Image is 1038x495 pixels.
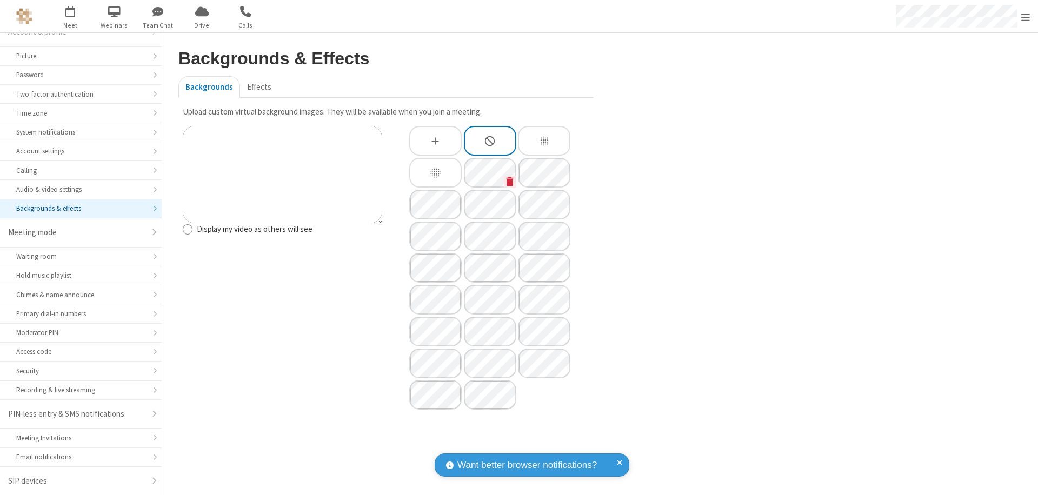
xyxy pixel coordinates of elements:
[518,190,570,219] div: Comfortable Lobby
[464,126,516,156] div: None
[464,349,516,378] div: Geometric
[138,21,178,30] span: Team Chat
[409,158,462,188] div: Blur background
[457,458,597,472] span: Want better browser notifications?
[16,203,145,213] div: Backgrounds & effects
[16,366,145,376] div: Security
[16,309,145,319] div: Primary dial-in numbers
[16,346,145,357] div: Access code
[464,253,516,283] div: Kinkakuji
[16,290,145,300] div: Chimes & name announce
[16,70,145,80] div: Password
[464,158,516,188] div: Custom Background
[409,190,462,219] div: Atlanta Atrium
[409,380,462,410] div: Callbridge Icon
[409,349,462,378] div: Geometric
[16,127,145,137] div: System notifications
[518,158,570,188] div: Aggregate Wall
[178,49,594,68] h2: Backgrounds & Effects
[16,51,145,61] div: Picture
[464,190,516,219] div: Collingwood Winter
[464,380,516,410] div: Callbridge Logo
[518,317,570,346] div: Geometric
[94,21,135,30] span: Webinars
[518,253,570,283] div: Lake
[16,165,145,176] div: Calling
[518,349,570,378] div: Geometric
[182,21,222,30] span: Drive
[240,76,278,98] button: Effects
[16,108,145,118] div: Time zone
[464,222,516,251] div: Frankfurt At Night
[197,223,382,236] label: Display my video as others will see
[16,270,145,280] div: Hold music playlist
[178,76,240,98] button: Backgrounds
[8,475,145,487] div: SIP devices
[16,146,145,156] div: Account settings
[16,8,32,24] img: QA Selenium DO NOT DELETE OR CHANGE
[16,89,145,99] div: Two-factor authentication
[410,127,461,155] div: Upload Background
[225,21,266,30] span: Calls
[464,317,516,346] div: Stonework And Ivy
[16,184,145,195] div: Audio & video settings
[409,222,462,251] div: East Africa Flowers
[8,226,145,239] div: Meeting mode
[409,253,462,283] div: Kilimanjaro
[409,285,462,315] div: Lisbon
[16,452,145,462] div: Email notifications
[16,327,145,338] div: Moderator PIN
[409,317,462,346] div: Office Windows
[464,285,516,315] div: Mark Hollis House
[8,408,145,420] div: PIN-less entry & SMS notifications
[183,106,590,118] p: Upload custom virtual background images. They will be available when you join a meeting.
[518,222,570,251] div: Hollywood Hotel
[518,126,570,156] div: Slightly blur background
[518,285,570,315] div: Moss
[16,251,145,262] div: Waiting room
[16,433,145,443] div: Meeting Invitations
[16,385,145,395] div: Recording & live streaming
[50,21,91,30] span: Meet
